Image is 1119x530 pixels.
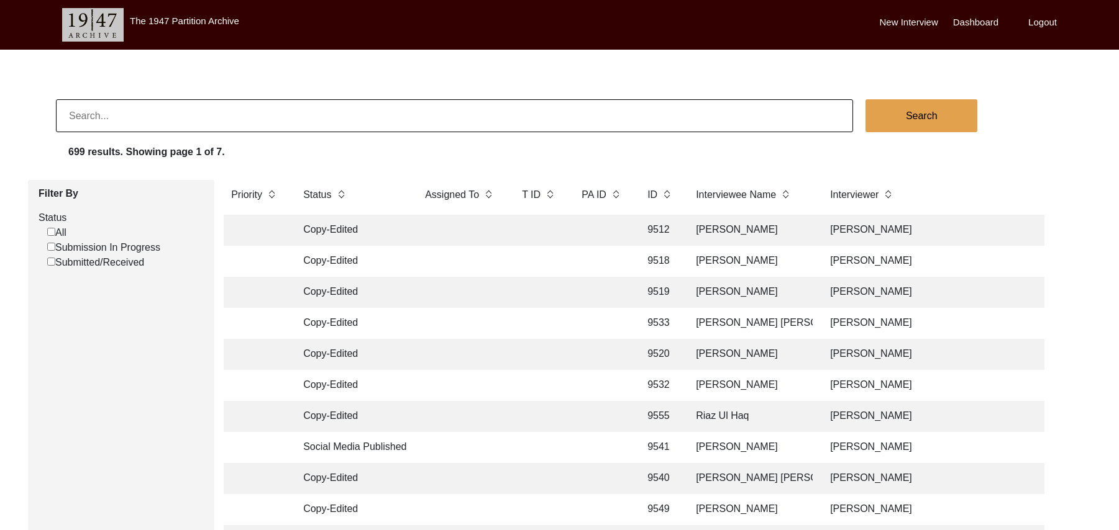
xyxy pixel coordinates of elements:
td: [PERSON_NAME] [823,277,1040,308]
label: Submitted/Received [47,255,144,270]
td: 9555 [640,401,678,432]
label: T ID [522,187,541,202]
button: Search [866,99,977,132]
td: 9549 [640,494,678,525]
td: 9532 [640,370,678,401]
td: [PERSON_NAME] [688,339,813,370]
td: Copy-Edited [296,215,408,246]
input: All [47,228,55,236]
td: 9533 [640,308,678,339]
td: [PERSON_NAME] [PERSON_NAME] [688,308,813,339]
label: PA ID [582,187,606,202]
img: header-logo.png [62,8,124,42]
label: Assigned To [425,187,479,202]
td: 9540 [640,463,678,494]
img: sort-button.png [484,187,493,201]
td: [PERSON_NAME] [823,463,1040,494]
td: Copy-Edited [296,308,408,339]
td: Copy-Edited [296,494,408,525]
input: Submission In Progress [47,243,55,251]
label: Interviewer [830,187,879,202]
label: Priority [231,187,262,202]
td: [PERSON_NAME] [823,246,1040,277]
td: [PERSON_NAME] [823,370,1040,401]
td: [PERSON_NAME] [823,339,1040,370]
td: Copy-Edited [296,370,408,401]
label: 699 results. Showing page 1 of 7. [68,145,225,159]
img: sort-button.png [662,187,671,201]
label: The 1947 Partition Archive [130,16,239,26]
td: [PERSON_NAME] [688,432,813,463]
td: [PERSON_NAME] [823,401,1040,432]
label: Filter By [39,186,205,201]
td: [PERSON_NAME] [PERSON_NAME] [688,463,813,494]
td: 9519 [640,277,678,308]
td: [PERSON_NAME] [688,246,813,277]
td: Copy-Edited [296,246,408,277]
td: Copy-Edited [296,463,408,494]
label: Status [39,210,205,225]
td: [PERSON_NAME] [688,215,813,246]
label: ID [647,187,657,202]
td: Riaz Ul Haq [688,401,813,432]
img: sort-button.png [611,187,620,201]
td: Copy-Edited [296,401,408,432]
label: Dashboard [953,16,998,30]
td: [PERSON_NAME] [823,432,1040,463]
td: [PERSON_NAME] [688,494,813,525]
td: [PERSON_NAME] [688,370,813,401]
td: [PERSON_NAME] [823,308,1040,339]
td: [PERSON_NAME] [823,494,1040,525]
td: Copy-Edited [296,277,408,308]
img: sort-button.png [884,187,892,201]
td: Social Media Published [296,432,408,463]
td: 9541 [640,432,678,463]
label: Logout [1028,16,1057,30]
td: Copy-Edited [296,339,408,370]
img: sort-button.png [546,187,554,201]
input: Search... [56,99,853,132]
td: 9520 [640,339,678,370]
label: Status [303,187,331,202]
label: New Interview [880,16,938,30]
img: sort-button.png [337,187,345,201]
img: sort-button.png [267,187,276,201]
img: sort-button.png [781,187,790,201]
label: Submission In Progress [47,240,160,255]
td: [PERSON_NAME] [688,277,813,308]
td: [PERSON_NAME] [823,215,1040,246]
input: Submitted/Received [47,258,55,266]
label: All [47,225,66,240]
td: 9512 [640,215,678,246]
label: Interviewee Name [696,187,776,202]
td: 9518 [640,246,678,277]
